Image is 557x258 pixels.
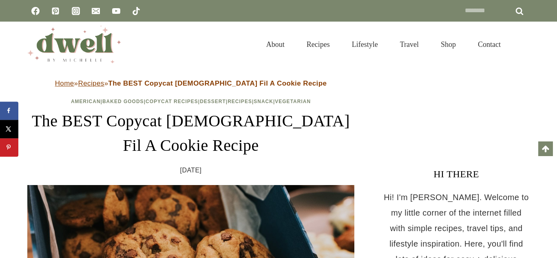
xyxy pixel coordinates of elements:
[467,30,512,59] a: Contact
[27,109,354,158] h1: The BEST Copycat [DEMOGRAPHIC_DATA] Fil A Cookie Recipe
[255,30,512,59] nav: Primary Navigation
[296,30,341,59] a: Recipes
[71,99,311,104] span: | | | | | |
[146,99,198,104] a: Copycat Recipes
[538,141,553,156] a: Scroll to top
[255,30,296,59] a: About
[78,79,104,87] a: Recipes
[516,37,530,51] button: View Search Form
[88,3,104,19] a: Email
[180,164,202,176] time: [DATE]
[55,79,327,87] span: » »
[254,99,273,104] a: Snack
[128,3,144,19] a: TikTok
[108,3,124,19] a: YouTube
[341,30,389,59] a: Lifestyle
[27,3,44,19] a: Facebook
[102,99,144,104] a: Baked Goods
[200,99,226,104] a: Dessert
[27,26,121,63] img: DWELL by michelle
[383,167,530,181] h3: HI THERE
[47,3,64,19] a: Pinterest
[108,79,327,87] strong: The BEST Copycat [DEMOGRAPHIC_DATA] Fil A Cookie Recipe
[68,3,84,19] a: Instagram
[275,99,311,104] a: Vegetarian
[55,79,74,87] a: Home
[71,99,101,104] a: American
[389,30,430,59] a: Travel
[430,30,467,59] a: Shop
[228,99,252,104] a: Recipes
